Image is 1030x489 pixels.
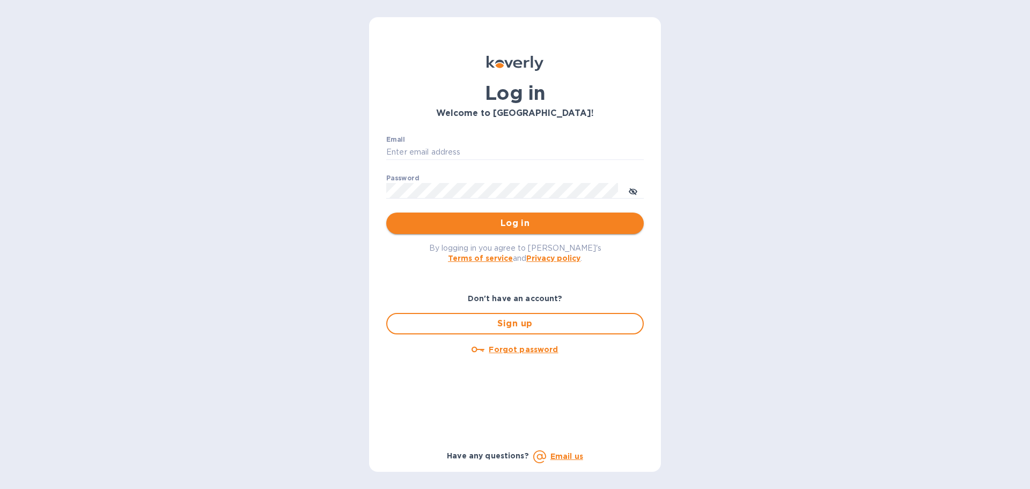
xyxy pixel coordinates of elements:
[622,180,644,201] button: toggle password visibility
[487,56,543,71] img: Koverly
[386,313,644,334] button: Sign up
[526,254,580,262] a: Privacy policy
[386,82,644,104] h1: Log in
[386,108,644,119] h3: Welcome to [GEOGRAPHIC_DATA]!
[386,213,644,234] button: Log in
[489,345,558,354] u: Forgot password
[550,452,583,461] a: Email us
[468,294,563,303] b: Don't have an account?
[386,144,644,160] input: Enter email address
[386,136,405,143] label: Email
[429,244,601,262] span: By logging in you agree to [PERSON_NAME]'s and .
[386,175,419,181] label: Password
[396,317,634,330] span: Sign up
[447,451,529,460] b: Have any questions?
[448,254,513,262] a: Terms of service
[395,217,635,230] span: Log in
